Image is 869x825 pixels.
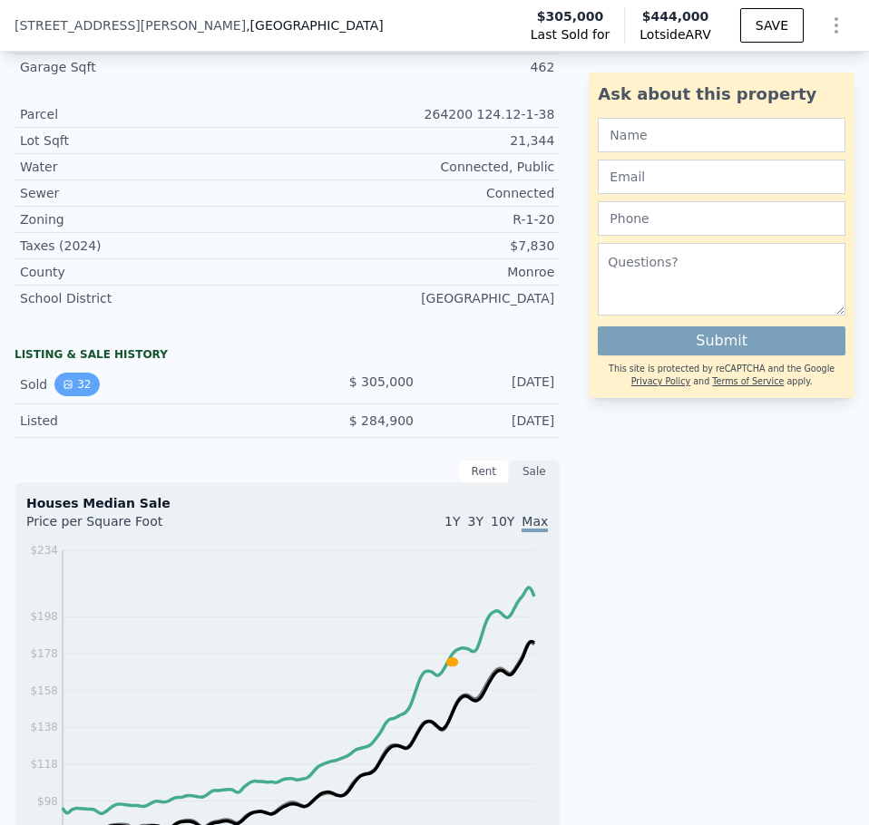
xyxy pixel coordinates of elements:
[20,131,288,150] div: Lot Sqft
[740,8,804,43] button: SAVE
[20,412,273,430] div: Listed
[509,460,560,483] div: Sale
[598,201,845,236] input: Phone
[428,412,554,430] div: [DATE]
[20,373,273,396] div: Sold
[288,58,555,76] div: 462
[20,289,288,307] div: School District
[288,289,555,307] div: [GEOGRAPHIC_DATA]
[30,647,58,660] tspan: $178
[30,544,58,557] tspan: $234
[349,413,414,428] span: $ 284,900
[20,158,288,176] div: Water
[349,374,414,389] span: $ 305,000
[531,25,610,44] span: Last Sold for
[444,514,460,529] span: 1Y
[54,373,99,396] button: View historical data
[491,514,514,529] span: 10Y
[26,512,288,541] div: Price per Square Foot
[15,347,560,365] div: LISTING & SALE HISTORY
[20,105,288,123] div: Parcel
[30,610,58,623] tspan: $198
[288,158,555,176] div: Connected, Public
[30,721,58,733] tspan: $138
[20,58,288,76] div: Garage Sqft
[458,460,509,483] div: Rent
[30,758,58,771] tspan: $118
[288,131,555,150] div: 21,344
[468,514,483,529] span: 3Y
[15,16,246,34] span: [STREET_ADDRESS][PERSON_NAME]
[522,514,548,532] span: Max
[37,795,58,808] tspan: $98
[288,184,555,202] div: Connected
[712,376,784,386] a: Terms of Service
[598,82,845,107] div: Ask about this property
[288,210,555,228] div: R-1-20
[640,25,710,44] span: Lotside ARV
[20,210,288,228] div: Zoning
[598,160,845,194] input: Email
[288,263,555,281] div: Monroe
[598,326,845,355] button: Submit
[20,184,288,202] div: Sewer
[537,7,604,25] span: $305,000
[288,237,555,255] div: $7,830
[428,373,554,396] div: [DATE]
[598,363,845,389] div: This site is protected by reCAPTCHA and the Google and apply.
[246,16,384,34] span: , [GEOGRAPHIC_DATA]
[631,376,690,386] a: Privacy Policy
[20,263,288,281] div: County
[642,9,709,24] span: $444,000
[598,118,845,152] input: Name
[26,494,548,512] div: Houses Median Sale
[288,105,555,123] div: 264200 124.12-1-38
[30,684,58,697] tspan: $158
[20,237,288,255] div: Taxes (2024)
[818,7,854,44] button: Show Options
